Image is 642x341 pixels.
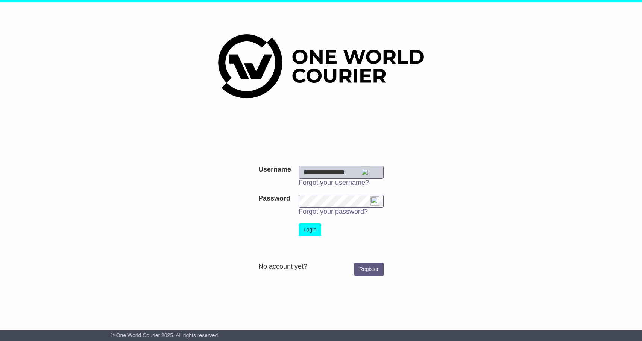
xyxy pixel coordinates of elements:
[299,208,368,215] a: Forgot your password?
[111,332,220,338] span: © One World Courier 2025. All rights reserved.
[299,223,321,236] button: Login
[258,166,291,174] label: Username
[361,168,370,177] img: ext_logo_danger.svg
[354,263,384,276] a: Register
[258,263,384,271] div: No account yet?
[258,195,290,203] label: Password
[299,179,369,186] a: Forgot your username?
[218,34,423,98] img: One World
[370,196,379,206] img: ext_logo_danger.svg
